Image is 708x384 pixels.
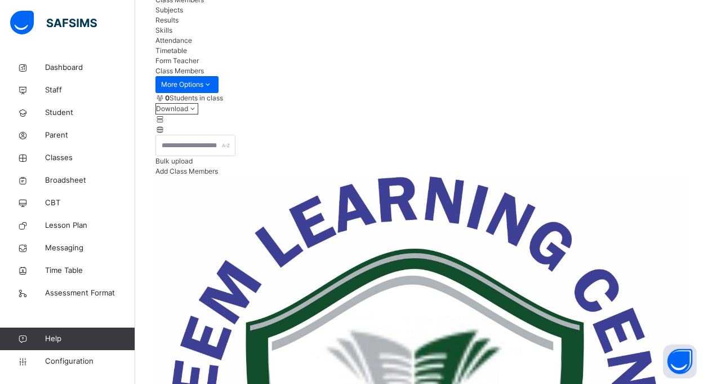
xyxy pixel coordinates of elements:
[45,197,135,209] span: CBT
[155,167,218,175] span: Add Class Members
[45,62,135,73] span: Dashboard
[45,107,135,118] span: Student
[155,26,172,34] span: Skills
[45,356,135,367] span: Configuration
[45,265,135,276] span: Time Table
[155,56,199,65] span: Form Teacher
[161,80,213,90] span: More Options
[155,36,192,45] span: Attendance
[155,6,183,14] span: Subjects
[45,288,135,299] span: Assessment Format
[45,85,135,96] span: Staff
[155,157,193,165] span: Bulk upload
[45,152,135,164] span: Classes
[45,333,135,345] span: Help
[165,93,223,103] span: Students in class
[45,242,135,254] span: Messaging
[45,220,135,231] span: Lesson Plan
[155,16,179,24] span: Results
[10,11,97,34] img: safsims
[45,175,135,186] span: Broadsheet
[165,94,170,102] b: 0
[155,46,187,55] span: Timetable
[156,104,188,113] span: Download
[155,67,204,75] span: Class Members
[663,345,697,378] button: Open asap
[45,130,135,141] span: Parent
